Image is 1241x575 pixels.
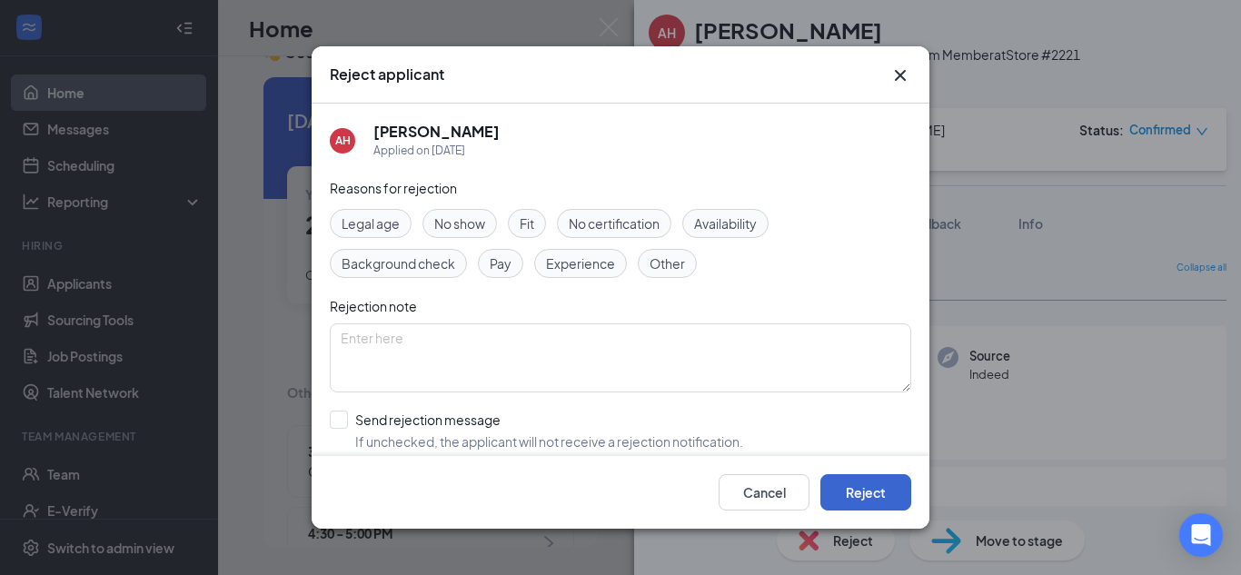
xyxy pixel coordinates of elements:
span: Other [650,253,685,273]
h5: [PERSON_NAME] [373,122,500,142]
div: Applied on [DATE] [373,142,500,160]
span: No certification [569,213,660,233]
div: Open Intercom Messenger [1179,513,1223,557]
h3: Reject applicant [330,64,444,84]
span: Rejection note [330,298,417,314]
span: Availability [694,213,757,233]
svg: Cross [889,64,911,86]
button: Close [889,64,911,86]
span: Background check [342,253,455,273]
span: Legal age [342,213,400,233]
span: Reasons for rejection [330,180,457,196]
span: Pay [490,253,511,273]
button: Reject [820,474,911,511]
span: Experience [546,253,615,273]
div: AH [335,133,351,148]
span: No show [434,213,485,233]
button: Cancel [719,474,809,511]
span: Fit [520,213,534,233]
